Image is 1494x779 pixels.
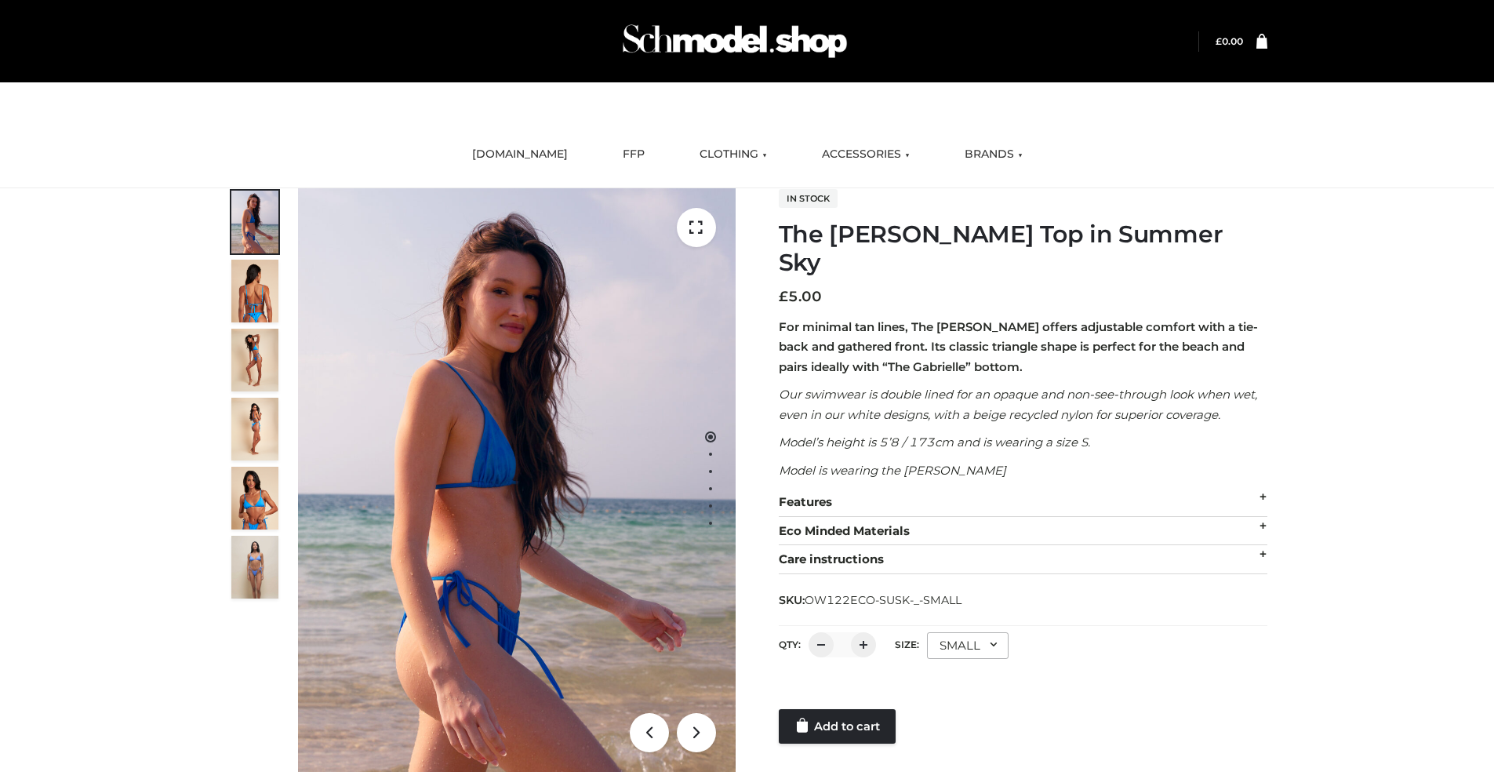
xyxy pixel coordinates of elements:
[779,591,963,610] span: SKU:
[231,398,278,460] img: 3.Alex-top_CN-1-1-2.jpg
[779,288,822,305] bdi: 5.00
[953,137,1034,172] a: BRANDS
[779,517,1267,546] div: Eco Minded Materials
[810,137,921,172] a: ACCESSORIES
[1216,35,1243,47] bdi: 0.00
[231,467,278,530] img: 2.Alex-top_CN-1-1-2.jpg
[617,10,852,72] img: Schmodel Admin 964
[298,188,736,772] img: 1.Alex-top_SS-1_4464b1e7-c2c9-4e4b-a62c-58381cd673c0 (1)
[779,463,1006,478] em: Model is wearing the [PERSON_NAME]
[779,288,788,305] span: £
[231,329,278,391] img: 4.Alex-top_CN-1-1-2.jpg
[231,536,278,599] img: SSVC.jpg
[231,260,278,322] img: 5.Alex-top_CN-1-1_1-1.jpg
[895,639,919,650] label: Size:
[779,189,838,208] span: In stock
[611,137,656,172] a: FFP
[779,387,1257,422] em: Our swimwear is double lined for an opaque and non-see-through look when wet, even in our white d...
[231,191,278,253] img: 1.Alex-top_SS-1_4464b1e7-c2c9-4e4b-a62c-58381cd673c0-1.jpg
[927,632,1009,659] div: SMALL
[1216,35,1243,47] a: £0.00
[1216,35,1222,47] span: £
[779,639,801,650] label: QTY:
[779,435,1090,450] em: Model’s height is 5’8 / 173cm and is wearing a size S.
[779,709,896,744] a: Add to cart
[779,220,1267,277] h1: The [PERSON_NAME] Top in Summer Sky
[460,137,580,172] a: [DOMAIN_NAME]
[779,545,1267,574] div: Care instructions
[779,319,1258,374] strong: For minimal tan lines, The [PERSON_NAME] offers adjustable comfort with a tie-back and gathered f...
[688,137,779,172] a: CLOTHING
[779,488,1267,517] div: Features
[805,593,961,607] span: OW122ECO-SUSK-_-SMALL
